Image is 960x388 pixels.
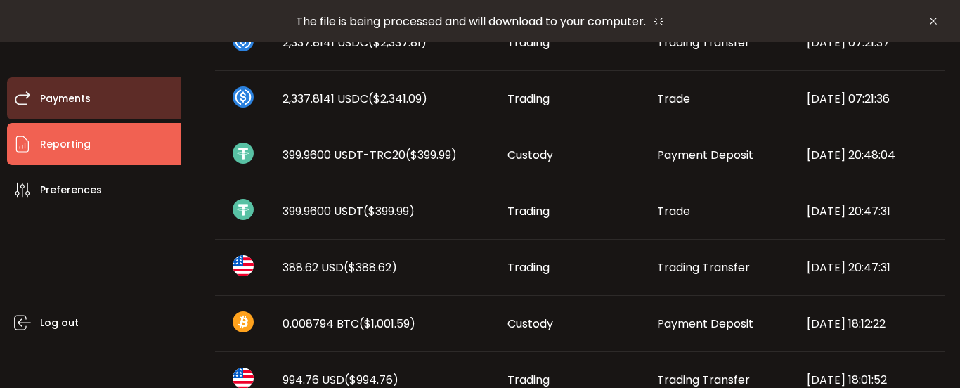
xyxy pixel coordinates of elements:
[890,321,960,388] iframe: Chat Widget
[657,203,690,219] span: Trade
[507,372,550,388] span: Trading
[796,259,945,276] div: [DATE] 20:47:31
[657,91,690,107] span: Trade
[359,316,415,332] span: ($1,001.59)
[507,259,550,276] span: Trading
[344,372,398,388] span: ($994.76)
[507,91,550,107] span: Trading
[233,143,254,164] img: usdt_portfolio.svg
[233,199,254,220] img: usdt_portfolio.svg
[796,372,945,388] div: [DATE] 18:01:52
[40,313,79,333] span: Log out
[657,372,750,388] span: Trading Transfer
[233,86,254,108] img: usdc_portfolio.svg
[283,147,457,163] span: 399.9600 USDT-TRC20
[283,34,427,51] span: 2,337.8141 USDC
[368,34,427,51] span: ($2,337.81)
[657,34,750,51] span: Trading Transfer
[507,316,553,332] span: Custody
[796,91,945,107] div: [DATE] 07:21:36
[657,259,750,276] span: Trading Transfer
[40,89,91,109] span: Payments
[233,311,254,332] img: btc_portfolio.svg
[796,147,945,163] div: [DATE] 20:48:04
[344,259,397,276] span: ($388.62)
[283,316,415,332] span: 0.008794 BTC
[796,316,945,332] div: [DATE] 18:12:22
[507,147,553,163] span: Custody
[507,34,550,51] span: Trading
[283,91,427,107] span: 2,337.8141 USDC
[296,13,646,30] span: The file is being processed and will download to your computer.
[796,34,945,51] div: [DATE] 07:21:37
[283,372,398,388] span: 994.76 USD
[40,180,102,200] span: Preferences
[406,147,457,163] span: ($399.99)
[283,203,415,219] span: 399.9600 USDT
[283,259,397,276] span: 388.62 USD
[233,255,254,276] img: usd_portfolio.svg
[363,203,415,219] span: ($399.99)
[368,91,427,107] span: ($2,341.09)
[657,316,753,332] span: Payment Deposit
[40,134,91,155] span: Reporting
[657,147,753,163] span: Payment Deposit
[507,203,550,219] span: Trading
[796,203,945,219] div: [DATE] 20:47:31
